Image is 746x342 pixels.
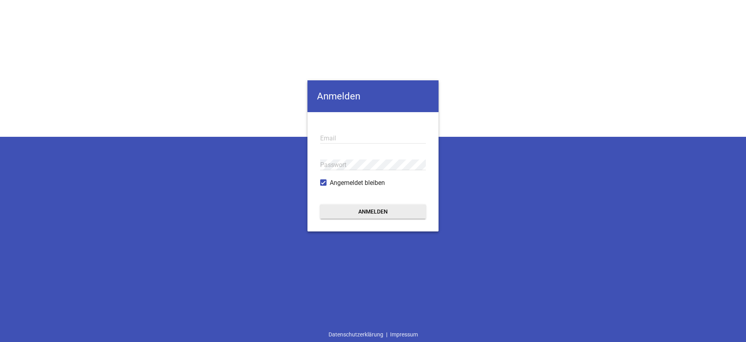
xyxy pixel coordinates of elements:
h4: Anmelden [307,80,439,112]
div: | [326,327,421,342]
a: Datenschutzerklärung [326,327,386,342]
a: Impressum [387,327,421,342]
button: Anmelden [320,204,426,219]
span: Angemeldet bleiben [330,178,385,188]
